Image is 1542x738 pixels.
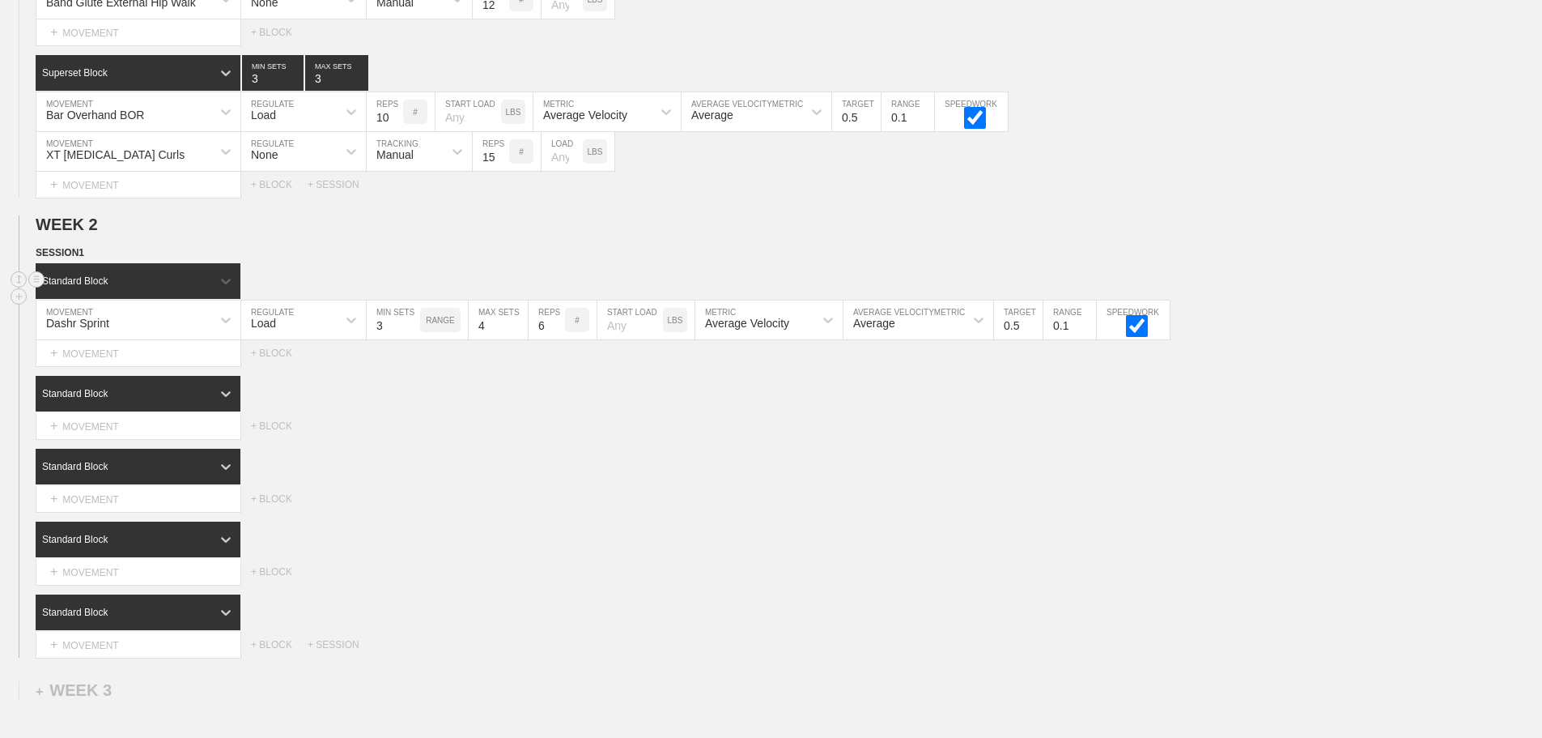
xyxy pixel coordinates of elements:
[42,67,108,79] div: Superset Block
[50,25,57,39] span: +
[413,108,418,117] p: #
[46,148,185,161] div: XT [MEDICAL_DATA] Curls
[506,108,521,117] p: LBS
[50,638,57,651] span: +
[50,177,57,191] span: +
[435,92,501,131] input: Any
[36,486,241,513] div: MOVEMENT
[1251,550,1542,738] iframe: Chat Widget
[42,461,108,472] div: Standard Block
[305,55,368,91] input: None
[853,317,895,330] div: Average
[36,681,112,700] div: WEEK 3
[36,340,241,367] div: MOVEMENT
[251,109,276,122] div: Load
[36,559,241,586] div: MOVEMENT
[251,179,308,190] div: + BLOCK
[543,109,627,122] div: Average Velocity
[42,607,108,618] div: Standard Block
[251,639,308,651] div: + BLOCK
[50,346,57,360] span: +
[36,215,98,233] span: WEEK 2
[50,492,57,506] span: +
[575,316,580,325] p: #
[251,27,308,38] div: + BLOCK
[588,147,603,156] p: LBS
[251,420,308,432] div: + BLOCK
[36,413,241,440] div: MOVEMENT
[426,316,455,325] p: RANGE
[705,317,789,330] div: Average Velocity
[36,685,43,698] span: +
[668,316,683,325] p: LBS
[251,348,308,359] div: + BLOCK
[251,317,276,330] div: Load
[251,148,278,161] div: None
[251,493,308,505] div: + BLOCK
[519,147,524,156] p: #
[36,172,241,198] div: MOVEMENT
[46,109,144,122] div: Bar Overhand BOR
[36,247,84,258] span: SESSION 1
[308,179,372,190] div: + SESSION
[308,639,372,651] div: + SESSION
[469,301,528,339] input: None
[50,419,57,433] span: +
[691,109,733,122] div: Average
[42,275,108,287] div: Standard Block
[597,301,663,339] input: Any
[376,148,414,161] div: Manual
[251,566,308,578] div: + BLOCK
[46,317,109,330] div: Dashr Sprint
[42,534,108,545] div: Standard Block
[42,388,108,399] div: Standard Block
[542,132,583,171] input: Any
[36,632,241,659] div: MOVEMENT
[36,19,241,46] div: MOVEMENT
[50,565,57,578] span: +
